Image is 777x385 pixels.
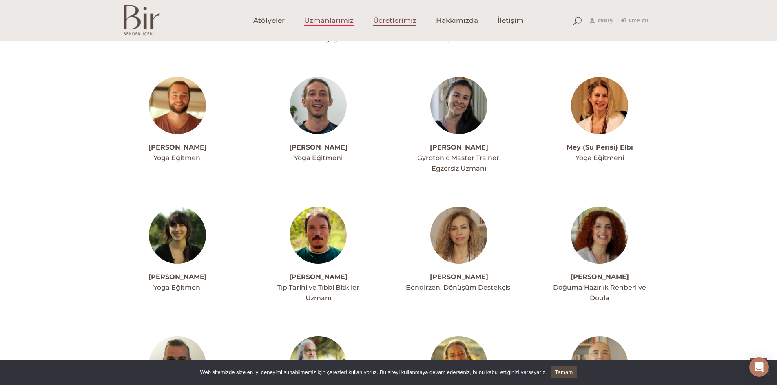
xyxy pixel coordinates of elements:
[430,273,488,281] a: [PERSON_NAME]
[253,16,285,25] span: Atölyeler
[551,366,577,378] a: Tamam
[148,143,207,151] a: [PERSON_NAME]
[621,16,650,26] a: Üye Ol
[749,357,769,377] div: Open Intercom Messenger
[153,154,202,162] span: Yoga Eğitmeni
[417,154,501,172] span: Gyrotonic Master Trainer, Egzersiz Uzmanı
[571,77,628,134] img: Mey_Elbi_001_copy-300x300.jpg
[430,77,487,134] img: merveprofilfoto-300x300.jpg
[373,16,416,25] span: Ücretlerimiz
[571,207,628,264] img: Nur_Sakalli_001_copy-300x300.jpg
[590,16,613,26] a: Giriş
[149,207,206,264] img: Muge_Ozkan_004_copy-300x300.jpg
[576,154,624,162] span: Yoga Eğitmeni
[430,207,487,264] img: nihanprofilfoto-300x300.jpg
[304,16,354,25] span: Uzmanlarımız
[430,143,488,151] a: [PERSON_NAME]
[277,284,359,302] span: Tıp Tarihi ve Tıbbi Bitkiler Uzmanı
[200,368,547,376] span: Web sitemizde size en iyi deneyimi sunabilmemiz için çerezleri kullanıyoruz. Bu siteyi kullanmaya...
[498,16,524,25] span: İletişim
[289,143,348,151] a: [PERSON_NAME]
[148,273,207,281] a: [PERSON_NAME]
[553,284,646,302] span: Doğuma Hazırlık Rehberi ve Doula
[406,284,512,291] span: Bendirzen, Dönüşüm Destekçisi
[290,207,347,264] img: nazimprofilfoto-300x300.jpg
[290,77,347,134] img: mertprofil-300x300.jpg
[571,273,629,281] a: [PERSON_NAME]
[153,284,202,291] span: Yoga Eğitmeni
[149,77,206,134] img: Marcel-martin_ss_copy-300x300.jpg
[289,273,348,281] a: [PERSON_NAME]
[567,143,633,151] a: Mey (Su Perisi) Elbi
[436,16,478,25] span: Hakkımızda
[294,154,343,162] span: Yoga Eğitmeni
